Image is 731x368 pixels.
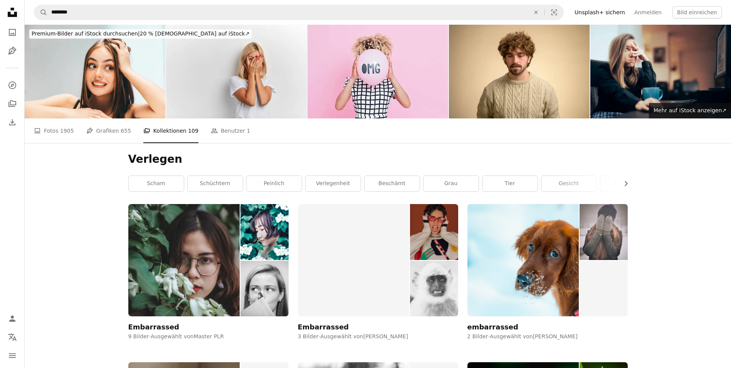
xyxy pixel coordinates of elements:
span: 1905 [60,127,74,135]
img: photo-1542941686-1c97a573ffc2 [128,204,240,316]
img: OMG Junge peinlich lächelnde Frau schaut hinüber zu einer unangenehmen Szene [25,25,165,118]
img: Frau bedeckt ihre Augen beim Surfen im Internet [590,25,731,118]
a: Anmelden [630,6,666,19]
button: Unsplash suchen [34,5,47,20]
a: Gesicht [541,176,597,191]
a: Benutzer 1 [211,118,250,143]
img: photo-1520604049744-5501828d30bb [240,261,288,317]
button: Visuelle Suche [545,5,563,20]
a: Grafiken [5,43,20,59]
span: 655 [121,127,131,135]
a: grau [423,176,479,191]
a: Anmelden / Registrieren [5,311,20,326]
a: Verlegenheit [306,176,361,191]
img: photo-1506777390528-af8560003b14 [410,261,458,317]
img: premium_photo-1707674003351-87ca4e43dccc [298,204,410,316]
div: Embarrassed [298,322,349,332]
a: Embarrassed [128,204,289,331]
a: Unsplash+ sichern [570,6,630,19]
a: peinlich [247,176,302,191]
a: Bisherige Downloads [5,115,20,130]
span: Premium-Bilder auf iStock durchsuchen | [32,30,140,37]
img: schüchterne Mädchen versteckt sich hinter ihren Handflächen [166,25,307,118]
button: Bild einreichen [672,6,722,19]
span: Mehr auf iStock anzeigen ↗ [654,107,726,113]
img: Junge Frau Halte OMG Ballon [308,25,448,118]
img: Junger Mann mit lockigem Haar, der Zopfstrickpullover vor beigem Hintergrund trägt [449,25,590,118]
a: Embarrassed [298,204,458,331]
a: beschämt [365,176,420,191]
h1: Verlegen [128,152,628,166]
div: 3 Bilder · Ausgewählt von [PERSON_NAME] [298,333,458,341]
a: Fotos [5,25,20,40]
a: Tier [482,176,538,191]
button: Liste nach rechts verschieben [619,176,628,191]
img: photo-1452689842785-5f14840dca48 [580,204,627,260]
a: schüchtern [188,176,243,191]
button: Löschen [528,5,544,20]
a: Scham [129,176,184,191]
span: 1 [247,127,250,135]
img: photo-1558339136-12864c02fa2b [240,204,288,260]
a: Mehr auf iStock anzeigen↗ [649,103,731,118]
a: Kollektionen [5,96,20,111]
a: Premium-Bilder auf iStock durchsuchen|20 % [DEMOGRAPHIC_DATA] auf iStock↗ [25,25,256,43]
a: Fotos 1905 [34,118,74,143]
a: Krankheit [600,176,655,191]
div: Embarrassed [128,322,180,332]
div: 20 % [DEMOGRAPHIC_DATA] auf iStock ↗ [29,29,252,39]
a: Entdecken [5,78,20,93]
div: embarrassed [467,322,518,332]
button: Sprache [5,329,20,345]
div: 2 Bilder · Ausgewählt von [PERSON_NAME] [467,333,628,341]
img: premium_photo-1673757116753-4184b1a1667f [410,204,458,260]
a: embarrassed [467,204,628,331]
a: Grafiken 655 [86,118,131,143]
div: 9 Bilder · Ausgewählt von Master PLR [128,333,289,341]
form: Finden Sie Bildmaterial auf der ganzen Webseite [34,5,564,20]
img: photo-1511007920558-ec519157c04f [467,204,579,316]
a: Startseite — Unsplash [5,5,20,22]
button: Menü [5,348,20,363]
